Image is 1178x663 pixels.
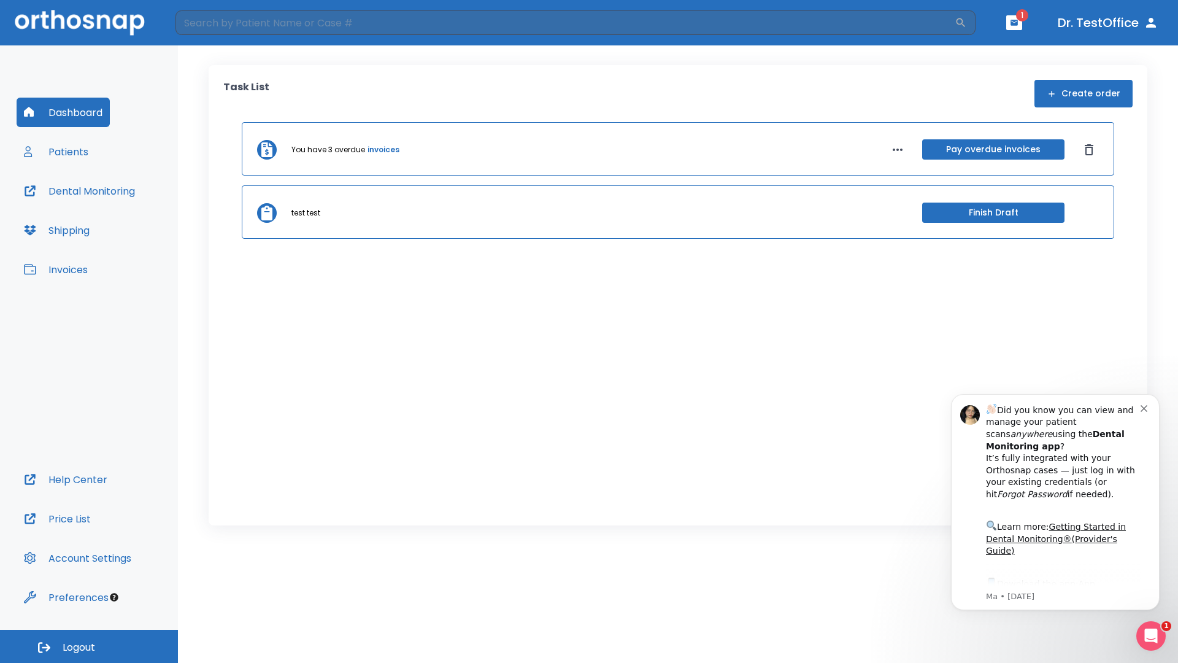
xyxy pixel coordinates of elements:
[17,215,97,245] button: Shipping
[15,10,145,35] img: Orthosnap
[1016,9,1028,21] span: 1
[175,10,955,35] input: Search by Patient Name or Case #
[368,144,399,155] a: invoices
[53,215,208,227] p: Message from Ma, sent 2w ago
[1161,621,1171,631] span: 1
[17,583,116,612] button: Preferences
[17,543,139,573] button: Account Settings
[1136,621,1166,651] iframe: Intercom live chat
[922,139,1064,160] button: Pay overdue invoices
[17,465,115,494] button: Help Center
[109,592,120,603] div: Tooltip anchor
[17,504,98,533] button: Price List
[17,176,142,206] button: Dental Monitoring
[291,207,320,219] p: test test
[1079,140,1099,160] button: Dismiss
[291,144,365,155] p: You have 3 overdue
[223,80,269,107] p: Task List
[922,203,1064,223] button: Finish Draft
[17,98,110,127] button: Dashboard
[17,255,95,284] button: Invoices
[53,203,163,225] a: App Store
[1053,12,1163,34] button: Dr. TestOffice
[933,376,1178,630] iframe: Intercom notifications message
[208,26,218,36] button: Dismiss notification
[1034,80,1133,107] button: Create order
[63,641,95,654] span: Logout
[53,200,208,263] div: Download the app: | ​ Let us know if you need help getting started!
[17,137,96,166] button: Patients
